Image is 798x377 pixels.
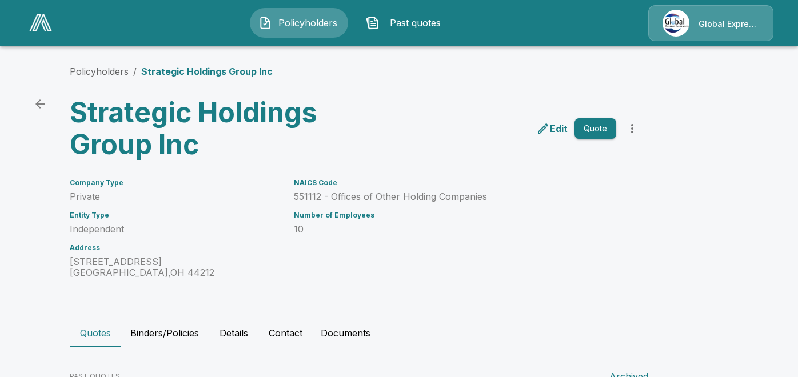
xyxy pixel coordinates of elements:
[70,244,280,252] h6: Address
[258,16,272,30] img: Policyholders Icon
[70,224,280,235] p: Independent
[121,319,208,347] button: Binders/Policies
[70,97,352,161] h3: Strategic Holdings Group Inc
[294,224,616,235] p: 10
[29,93,51,115] a: back
[312,319,380,347] button: Documents
[384,16,447,30] span: Past quotes
[70,65,273,78] nav: breadcrumb
[70,319,728,347] div: policyholder tabs
[663,10,689,37] img: Agency Icon
[70,66,129,77] a: Policyholders
[294,179,616,187] h6: NAICS Code
[208,319,260,347] button: Details
[294,211,616,219] h6: Number of Employees
[141,65,273,78] p: Strategic Holdings Group Inc
[70,256,280,278] p: [STREET_ADDRESS] [GEOGRAPHIC_DATA] , OH 44212
[366,16,380,30] img: Past quotes Icon
[70,191,280,202] p: Private
[70,179,280,187] h6: Company Type
[250,8,348,38] button: Policyholders IconPolicyholders
[260,319,312,347] button: Contact
[133,65,137,78] li: /
[70,319,121,347] button: Quotes
[357,8,456,38] button: Past quotes IconPast quotes
[574,118,616,139] button: Quote
[70,211,280,219] h6: Entity Type
[277,16,340,30] span: Policyholders
[550,122,568,135] p: Edit
[621,117,644,140] button: more
[29,14,52,31] img: AA Logo
[699,18,759,30] p: Global Express Underwriters
[648,5,773,41] a: Agency IconGlobal Express Underwriters
[534,119,570,138] a: edit
[294,191,616,202] p: 551112 - Offices of Other Holding Companies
